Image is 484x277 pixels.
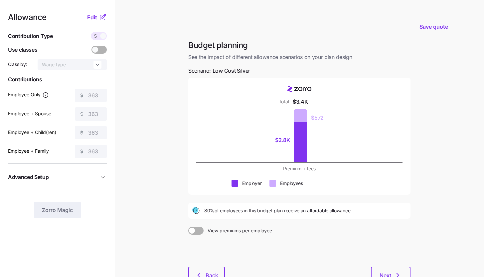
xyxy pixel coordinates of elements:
span: See the impact of different allowance scenarios on your plan design [188,53,410,61]
span: Save quote [419,23,448,31]
div: Employer [242,180,262,187]
div: $2.8K [275,136,290,144]
label: Employee Only [8,91,49,98]
button: Edit [87,13,99,21]
span: Use classes [8,46,37,54]
span: Zorro Magic [42,206,73,214]
span: Scenario: [188,67,250,75]
button: Zorro Magic [34,202,81,218]
span: Edit [87,13,97,21]
span: 80% of employees in this budget plan receive an affordable allowance [204,207,350,214]
label: Employee + Family [8,147,49,155]
span: Class by: [8,61,27,68]
span: Contribution Type [8,32,53,40]
span: Allowance [8,13,47,21]
h1: Budget planning [188,40,410,50]
span: Low Cost Silver [213,67,250,75]
span: Contributions [8,75,107,84]
span: View premiums per employee [204,227,272,235]
label: Employee + Spouse [8,110,51,117]
div: $572 [311,114,324,122]
label: Employee + Child(ren) [8,129,56,136]
div: $3.4K [293,98,308,106]
button: Advanced Setup [8,169,107,185]
button: Save quote [414,17,453,36]
span: Advanced Setup [8,173,49,181]
div: Premium + fees [218,165,381,172]
div: Employees [280,180,303,187]
div: Total: [279,98,290,105]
